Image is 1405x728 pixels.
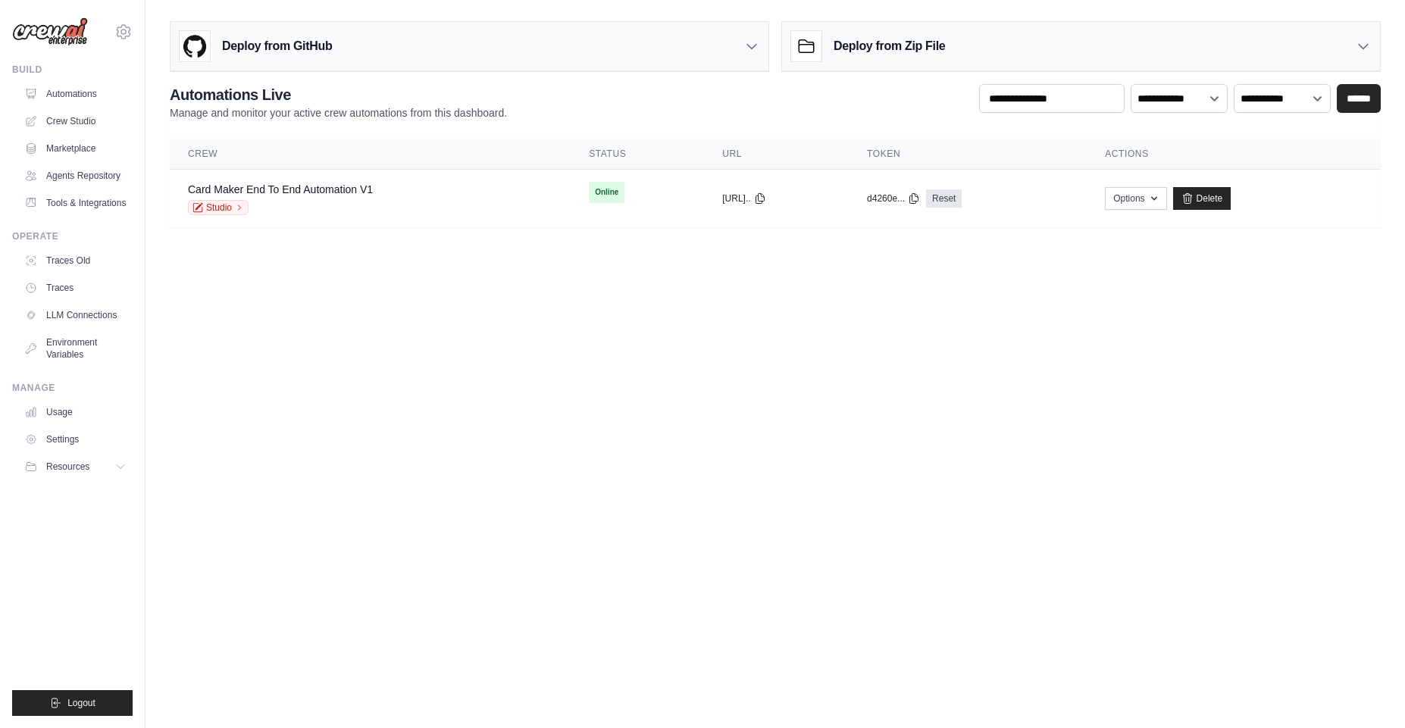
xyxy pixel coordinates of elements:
[849,139,1087,170] th: Token
[18,455,133,479] button: Resources
[170,84,507,105] h2: Automations Live
[18,427,133,451] a: Settings
[18,82,133,106] a: Automations
[867,192,920,205] button: d4260e...
[12,230,133,242] div: Operate
[222,37,332,55] h3: Deploy from GitHub
[46,461,89,473] span: Resources
[1105,187,1166,210] button: Options
[704,139,849,170] th: URL
[18,164,133,188] a: Agents Repository
[571,139,704,170] th: Status
[18,191,133,215] a: Tools & Integrations
[67,697,95,709] span: Logout
[18,109,133,133] a: Crew Studio
[834,37,945,55] h3: Deploy from Zip File
[12,690,133,716] button: Logout
[188,183,373,195] a: Card Maker End To End Automation V1
[12,64,133,76] div: Build
[12,17,88,46] img: Logo
[12,382,133,394] div: Manage
[18,303,133,327] a: LLM Connections
[18,330,133,367] a: Environment Variables
[18,136,133,161] a: Marketplace
[926,189,962,208] a: Reset
[1173,187,1231,210] a: Delete
[18,400,133,424] a: Usage
[188,200,249,215] a: Studio
[1087,139,1381,170] th: Actions
[170,105,507,120] p: Manage and monitor your active crew automations from this dashboard.
[18,248,133,273] a: Traces Old
[18,276,133,300] a: Traces
[170,139,571,170] th: Crew
[180,31,210,61] img: GitHub Logo
[589,182,624,203] span: Online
